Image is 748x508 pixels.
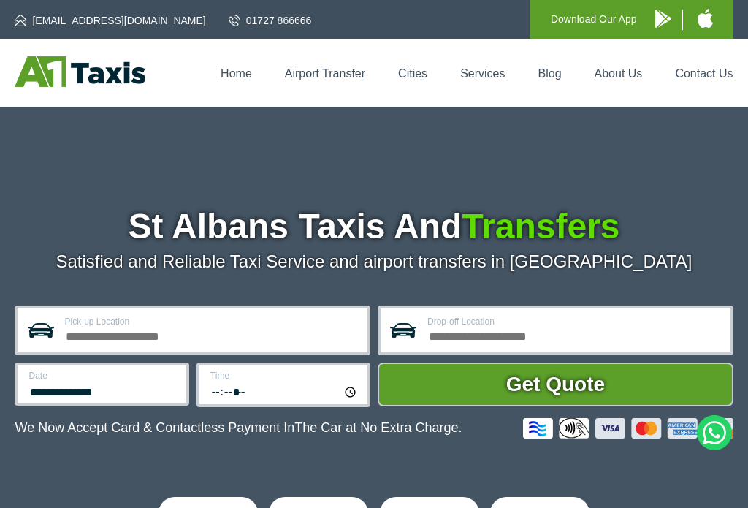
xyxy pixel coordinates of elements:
[427,317,722,326] label: Drop-off Location
[538,67,562,80] a: Blog
[15,251,733,272] p: Satisfied and Reliable Taxi Service and airport transfers in [GEOGRAPHIC_DATA]
[523,418,733,439] img: Credit And Debit Cards
[398,67,427,80] a: Cities
[15,420,462,436] p: We Now Accept Card & Contactless Payment In
[294,420,462,435] span: The Car at No Extra Charge.
[595,67,643,80] a: About Us
[378,363,733,406] button: Get Quote
[698,9,713,28] img: A1 Taxis iPhone App
[64,317,359,326] label: Pick-up Location
[229,13,312,28] a: 01727 866666
[675,67,733,80] a: Contact Us
[462,207,619,246] span: Transfers
[655,10,671,28] img: A1 Taxis Android App
[460,67,505,80] a: Services
[221,67,252,80] a: Home
[15,56,145,87] img: A1 Taxis St Albans LTD
[285,67,365,80] a: Airport Transfer
[210,371,359,380] label: Time
[15,209,733,244] h1: St Albans Taxis And
[551,10,637,29] p: Download Our App
[28,371,177,380] label: Date
[15,13,205,28] a: [EMAIL_ADDRESS][DOMAIN_NAME]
